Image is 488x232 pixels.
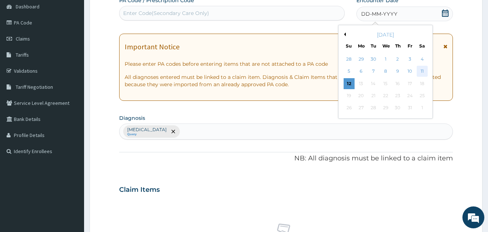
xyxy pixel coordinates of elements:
div: Enter Code(Secondary Care Only) [123,9,209,17]
div: Sa [419,43,425,49]
div: Not available Thursday, October 16th, 2025 [392,78,403,89]
div: Not available Wednesday, October 29th, 2025 [380,103,391,114]
div: Not available Wednesday, October 22nd, 2025 [380,90,391,101]
div: Not available Saturday, November 1st, 2025 [416,103,427,114]
span: Claims [16,35,30,42]
div: Not available Tuesday, October 14th, 2025 [368,78,379,89]
div: Not available Tuesday, October 21st, 2025 [368,90,379,101]
span: remove selection option [170,128,177,135]
span: Dashboard [16,3,39,10]
div: Not available Wednesday, October 15th, 2025 [380,78,391,89]
div: Not available Thursday, October 23rd, 2025 [392,90,403,101]
div: Choose Tuesday, October 7th, 2025 [368,66,379,77]
span: Tariff Negotiation [16,84,53,90]
div: Choose Saturday, October 11th, 2025 [416,66,427,77]
textarea: Type your message and hit 'Enter' [4,155,139,180]
div: Choose Friday, October 3rd, 2025 [404,54,415,65]
div: Not available Sunday, October 26th, 2025 [343,103,354,114]
div: We [382,43,389,49]
div: Chat with us now [38,41,123,50]
h1: Important Notice [125,43,179,51]
div: Tu [370,43,376,49]
p: Please enter PA codes before entering items that are not attached to a PA code [125,60,447,68]
div: Not available Monday, October 20th, 2025 [355,90,366,101]
div: Not available Sunday, October 19th, 2025 [343,90,354,101]
div: Th [394,43,401,49]
span: We're online! [42,69,101,143]
p: [MEDICAL_DATA] [127,127,167,133]
div: Not available Friday, October 31st, 2025 [404,103,415,114]
div: Mo [358,43,364,49]
span: Tariffs [16,52,29,58]
div: Not available Saturday, October 18th, 2025 [416,78,427,89]
div: Not available Friday, October 17th, 2025 [404,78,415,89]
div: Choose Thursday, October 9th, 2025 [392,66,403,77]
div: Choose Wednesday, October 1st, 2025 [380,54,391,65]
div: Not available Monday, October 13th, 2025 [355,78,366,89]
div: Choose Saturday, October 4th, 2025 [416,54,427,65]
div: Choose Tuesday, September 30th, 2025 [368,54,379,65]
label: Diagnosis [119,114,145,122]
div: month 2025-10 [343,53,428,114]
button: Previous Month [342,33,346,36]
div: Choose Wednesday, October 8th, 2025 [380,66,391,77]
div: Choose Sunday, October 12th, 2025 [343,78,354,89]
div: Choose Thursday, October 2nd, 2025 [392,54,403,65]
h3: Claim Items [119,186,160,194]
div: Choose Friday, October 10th, 2025 [404,66,415,77]
div: Not available Tuesday, October 28th, 2025 [368,103,379,114]
p: NB: All diagnosis must be linked to a claim item [119,154,453,163]
small: Query [127,133,167,136]
div: [DATE] [341,31,430,38]
div: Choose Sunday, October 5th, 2025 [343,66,354,77]
div: Su [345,43,352,49]
div: Choose Sunday, September 28th, 2025 [343,54,354,65]
div: Not available Saturday, October 25th, 2025 [416,90,427,101]
div: Minimize live chat window [120,4,137,21]
img: d_794563401_company_1708531726252_794563401 [14,37,30,55]
p: All diagnoses entered must be linked to a claim item. Diagnosis & Claim Items that are visible bu... [125,73,447,88]
div: Choose Monday, September 29th, 2025 [355,54,366,65]
div: Choose Monday, October 6th, 2025 [355,66,366,77]
div: Fr [407,43,413,49]
div: Not available Thursday, October 30th, 2025 [392,103,403,114]
div: Not available Monday, October 27th, 2025 [355,103,366,114]
span: DD-MM-YYYY [361,10,397,18]
div: Not available Friday, October 24th, 2025 [404,90,415,101]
